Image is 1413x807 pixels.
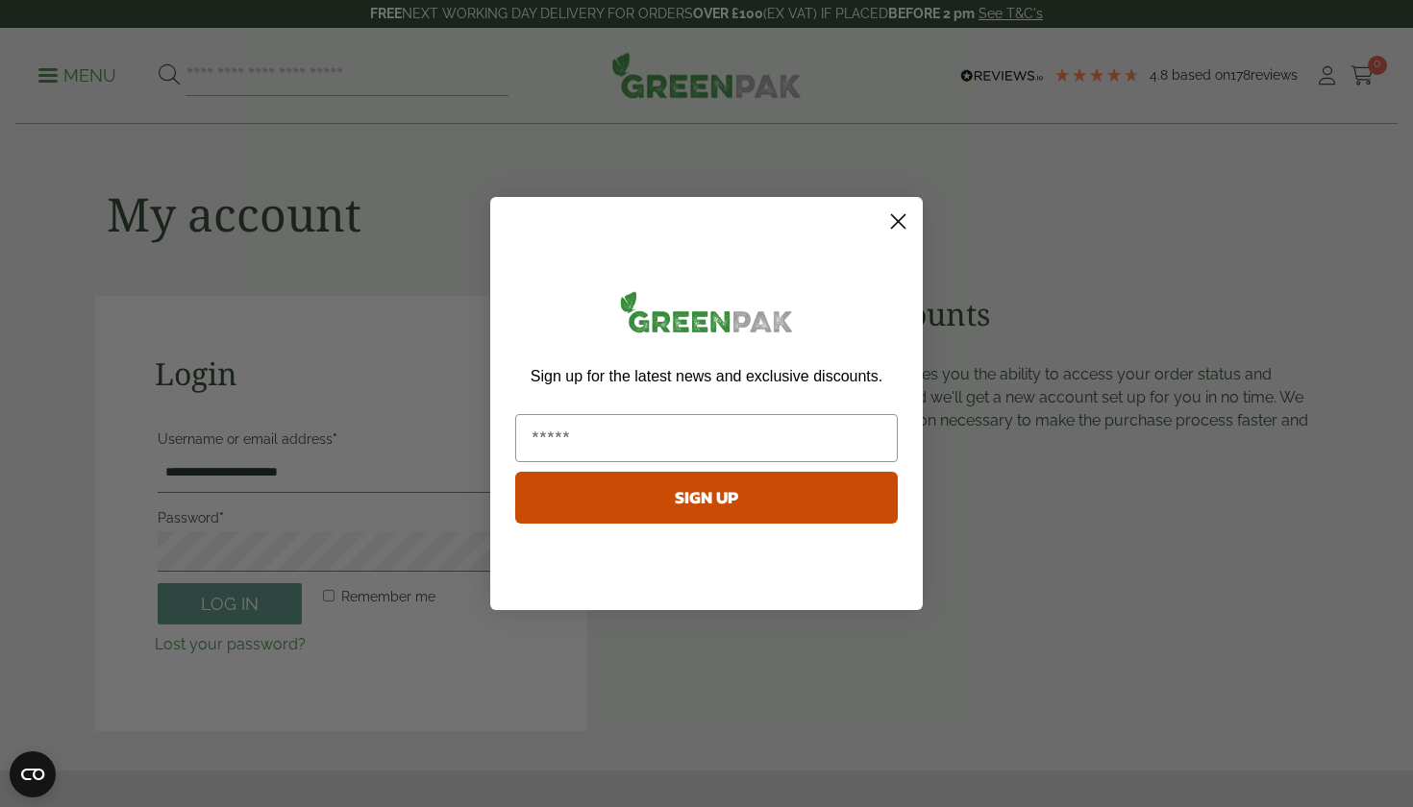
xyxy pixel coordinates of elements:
[531,368,882,384] span: Sign up for the latest news and exclusive discounts.
[881,205,915,238] button: Close dialog
[515,283,898,348] img: greenpak_logo
[10,751,56,797] button: Open CMP widget
[515,472,898,524] button: SIGN UP
[515,414,898,462] input: Email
